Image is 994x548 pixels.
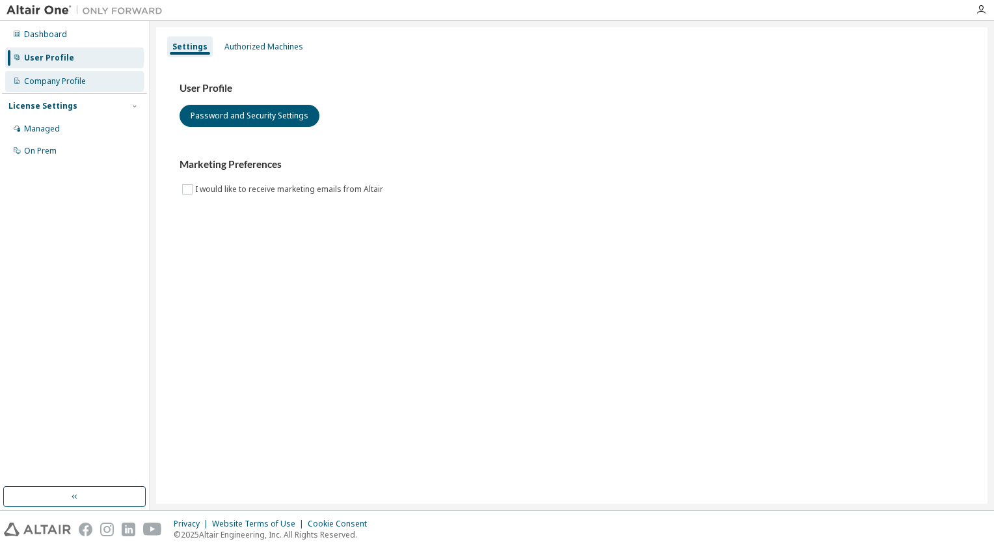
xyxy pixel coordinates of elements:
[195,182,386,197] label: I would like to receive marketing emails from Altair
[24,29,67,40] div: Dashboard
[122,523,135,536] img: linkedin.svg
[7,4,169,17] img: Altair One
[24,146,57,156] div: On Prem
[224,42,303,52] div: Authorized Machines
[180,105,319,127] button: Password and Security Settings
[24,76,86,87] div: Company Profile
[174,529,375,540] p: © 2025 Altair Engineering, Inc. All Rights Reserved.
[24,53,74,63] div: User Profile
[172,42,208,52] div: Settings
[180,82,964,95] h3: User Profile
[4,523,71,536] img: altair_logo.svg
[174,519,212,529] div: Privacy
[8,101,77,111] div: License Settings
[212,519,308,529] div: Website Terms of Use
[308,519,375,529] div: Cookie Consent
[24,124,60,134] div: Managed
[180,158,964,171] h3: Marketing Preferences
[79,523,92,536] img: facebook.svg
[143,523,162,536] img: youtube.svg
[100,523,114,536] img: instagram.svg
